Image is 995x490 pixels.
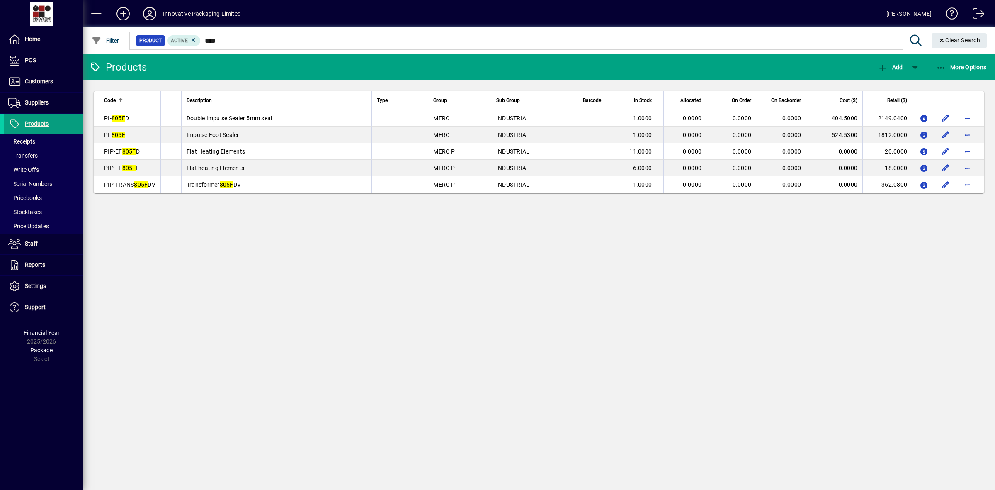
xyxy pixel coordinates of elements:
[629,148,652,155] span: 11.0000
[939,112,952,125] button: Edit
[134,181,148,188] em: 805F
[104,181,155,188] span: PIP-TRANS DV
[377,96,423,105] div: Type
[583,96,609,105] div: Barcode
[932,33,987,48] button: Clear
[619,96,659,105] div: In Stock
[377,96,388,105] span: Type
[683,181,702,188] span: 0.0000
[433,181,455,188] span: MERC P
[936,64,987,71] span: More Options
[4,255,83,275] a: Reports
[4,93,83,113] a: Suppliers
[813,160,862,176] td: 0.0000
[886,7,932,20] div: [PERSON_NAME]
[187,115,272,122] span: Double Impulse Sealer 5mm seal
[104,132,127,138] span: PI- I
[961,145,974,158] button: More options
[813,176,862,193] td: 0.0000
[8,138,35,145] span: Receipts
[187,165,244,171] span: Flat heating Elements
[862,110,912,127] td: 2149.0400
[782,132,801,138] span: 0.0000
[966,2,985,29] a: Logout
[733,181,752,188] span: 0.0000
[8,195,42,201] span: Pricebooks
[104,96,116,105] span: Code
[4,297,83,318] a: Support
[187,132,239,138] span: Impulse Foot Sealer
[813,127,862,143] td: 524.5300
[8,166,39,173] span: Write Offs
[633,132,652,138] span: 1.0000
[878,64,903,71] span: Add
[862,176,912,193] td: 362.0800
[768,96,808,105] div: On Backorder
[24,329,60,336] span: Financial Year
[104,96,155,105] div: Code
[25,78,53,85] span: Customers
[4,205,83,219] a: Stocktakes
[940,2,958,29] a: Knowledge Base
[669,96,709,105] div: Allocated
[90,33,121,48] button: Filter
[496,96,520,105] span: Sub Group
[633,181,652,188] span: 1.0000
[961,178,974,191] button: More options
[433,132,449,138] span: MERC
[4,276,83,297] a: Settings
[167,35,201,46] mat-chip: Activation Status: Active
[876,60,905,75] button: Add
[938,37,980,44] span: Clear Search
[8,152,38,159] span: Transfers
[25,304,46,310] span: Support
[496,96,573,105] div: Sub Group
[8,209,42,215] span: Stocktakes
[433,96,447,105] span: Group
[25,261,45,268] span: Reports
[496,181,530,188] span: INDUSTRIAL
[732,96,751,105] span: On Order
[934,60,989,75] button: More Options
[961,112,974,125] button: More options
[771,96,801,105] span: On Backorder
[4,163,83,177] a: Write Offs
[4,234,83,254] a: Staff
[840,96,857,105] span: Cost ($)
[733,165,752,171] span: 0.0000
[683,132,702,138] span: 0.0000
[187,148,245,155] span: Flat Heating Elements
[680,96,701,105] span: Allocated
[4,219,83,233] a: Price Updates
[683,115,702,122] span: 0.0000
[104,148,140,155] span: PIP-EF D
[939,145,952,158] button: Edit
[633,115,652,122] span: 1.0000
[718,96,759,105] div: On Order
[496,148,530,155] span: INDUSTRIAL
[4,50,83,71] a: POS
[4,29,83,50] a: Home
[112,132,125,138] em: 805F
[25,283,46,289] span: Settings
[104,115,129,122] span: PI- D
[4,149,83,163] a: Transfers
[4,71,83,92] a: Customers
[25,36,40,42] span: Home
[961,161,974,175] button: More options
[139,37,162,45] span: Product
[633,165,652,171] span: 6.0000
[939,161,952,175] button: Edit
[887,96,907,105] span: Retail ($)
[433,148,455,155] span: MERC P
[104,165,138,171] span: PIP-EF I
[862,143,912,160] td: 20.0000
[813,143,862,160] td: 0.0000
[683,165,702,171] span: 0.0000
[433,165,455,171] span: MERC P
[136,6,163,21] button: Profile
[496,132,530,138] span: INDUSTRIAL
[496,115,530,122] span: INDUSTRIAL
[813,110,862,127] td: 404.5000
[187,181,241,188] span: Transformer DV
